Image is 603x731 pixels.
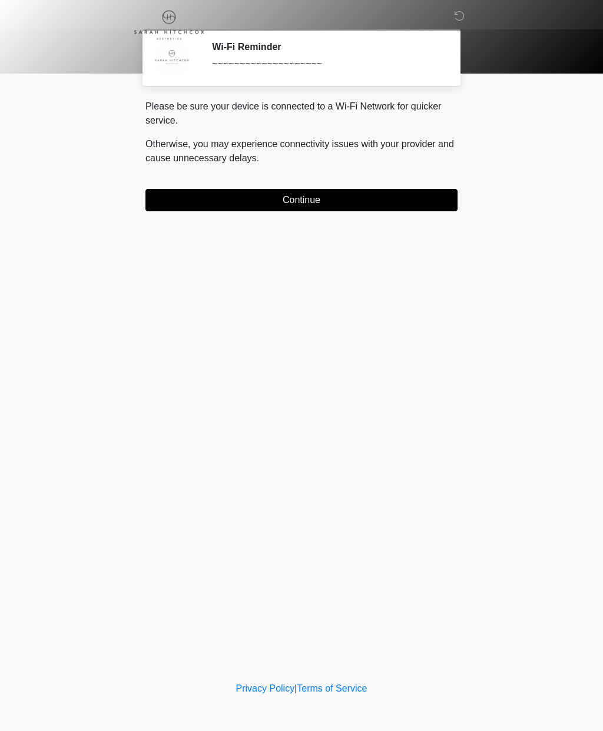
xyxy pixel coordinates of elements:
button: Continue [145,189,458,211]
div: ~~~~~~~~~~~~~~~~~~~~ [212,57,440,71]
img: Sarah Hitchcox Aesthetics Logo [134,9,204,40]
a: Privacy Policy [236,683,295,693]
img: Agent Avatar [154,41,190,77]
span: . [257,153,259,163]
p: Please be sure your device is connected to a Wi-Fi Network for quicker service. [145,99,458,128]
a: Terms of Service [297,683,367,693]
a: | [294,683,297,693]
p: Otherwise, you may experience connectivity issues with your provider and cause unnecessary delays [145,137,458,165]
